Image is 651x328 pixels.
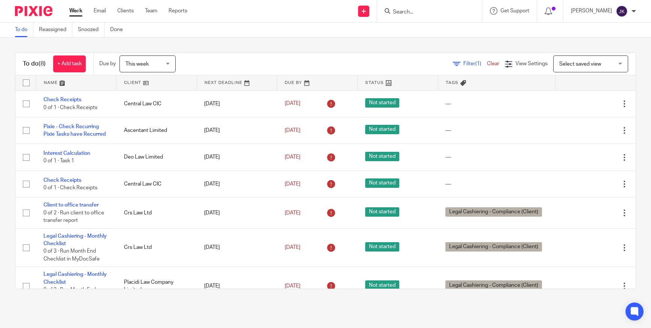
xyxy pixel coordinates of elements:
span: Not started [365,242,399,252]
a: Legal Cashiering - Monthly Checklist [43,272,107,285]
span: [DATE] [285,154,300,160]
a: Check Receipts [43,97,81,102]
td: Deo Law Limited [116,144,197,171]
div: --- [445,153,548,161]
a: Work [69,7,82,15]
img: svg%3E [616,5,628,17]
span: [DATE] [285,101,300,106]
a: Clear [487,61,499,66]
a: To do [15,22,33,37]
span: 0 of 3 · Run Month End Checklist in MyDocSafe [43,249,100,262]
span: [DATE] [285,283,300,289]
span: Not started [365,207,399,217]
span: This week [125,61,149,67]
div: --- [445,127,548,134]
span: 0 of 1 · Check Receipts [43,105,97,110]
a: Pixie - Check Recurring Pixie Tasks have Recurred [43,124,106,137]
span: 0 of 2 · Run client to office transfer report [43,210,104,223]
td: Central Law CIC [116,90,197,117]
p: Due by [99,60,116,67]
div: --- [445,180,548,188]
a: Email [94,7,106,15]
span: Get Support [500,8,529,13]
td: [DATE] [197,228,277,267]
a: Legal Cashiering - Monthly Checklist [43,234,107,246]
span: Legal Cashiering - Compliance (Client) [445,280,542,290]
span: Not started [365,152,399,161]
span: [DATE] [285,128,300,133]
td: [DATE] [197,117,277,144]
td: Ascentant Limited [116,117,197,144]
a: Interest Calculation [43,151,90,156]
span: Legal Cashiering - Compliance (Client) [445,242,542,252]
span: [DATE] [285,245,300,250]
input: Search [392,9,460,16]
span: Legal Cashiering - Compliance (Client) [445,207,542,217]
a: Check Receipts [43,178,81,183]
td: [DATE] [197,90,277,117]
span: Select saved view [559,61,601,67]
span: View Settings [515,61,548,66]
td: [DATE] [197,198,277,228]
p: [PERSON_NAME] [571,7,612,15]
td: [DATE] [197,171,277,197]
a: Done [110,22,128,37]
div: --- [445,100,548,108]
span: Not started [365,280,399,290]
td: Central Law CIC [116,171,197,197]
td: [DATE] [197,267,277,306]
span: [DATE] [285,210,300,216]
span: Not started [365,178,399,188]
td: Crs Law Ltd [116,228,197,267]
span: (8) [39,61,46,67]
td: Placidi Law Company Limited [116,267,197,306]
span: (1) [475,61,481,66]
img: Pixie [15,6,52,16]
span: Not started [365,98,399,108]
td: Crs Law Ltd [116,198,197,228]
a: Snoozed [78,22,105,37]
span: Not started [365,125,399,134]
a: Reports [169,7,187,15]
span: 0 of 1 · Task 1 [43,159,74,164]
span: 0 of 1 · Check Receipts [43,185,97,190]
td: [DATE] [197,144,277,171]
a: Reassigned [39,22,72,37]
a: + Add task [53,55,86,72]
a: Clients [117,7,134,15]
a: Team [145,7,157,15]
h1: To do [23,60,46,68]
span: Filter [463,61,487,66]
span: 0 of 3 · Run Month End Checklist in MyDocSafe [43,287,100,300]
a: Client to office transfer [43,202,99,208]
span: Tags [446,81,458,85]
span: [DATE] [285,181,300,187]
